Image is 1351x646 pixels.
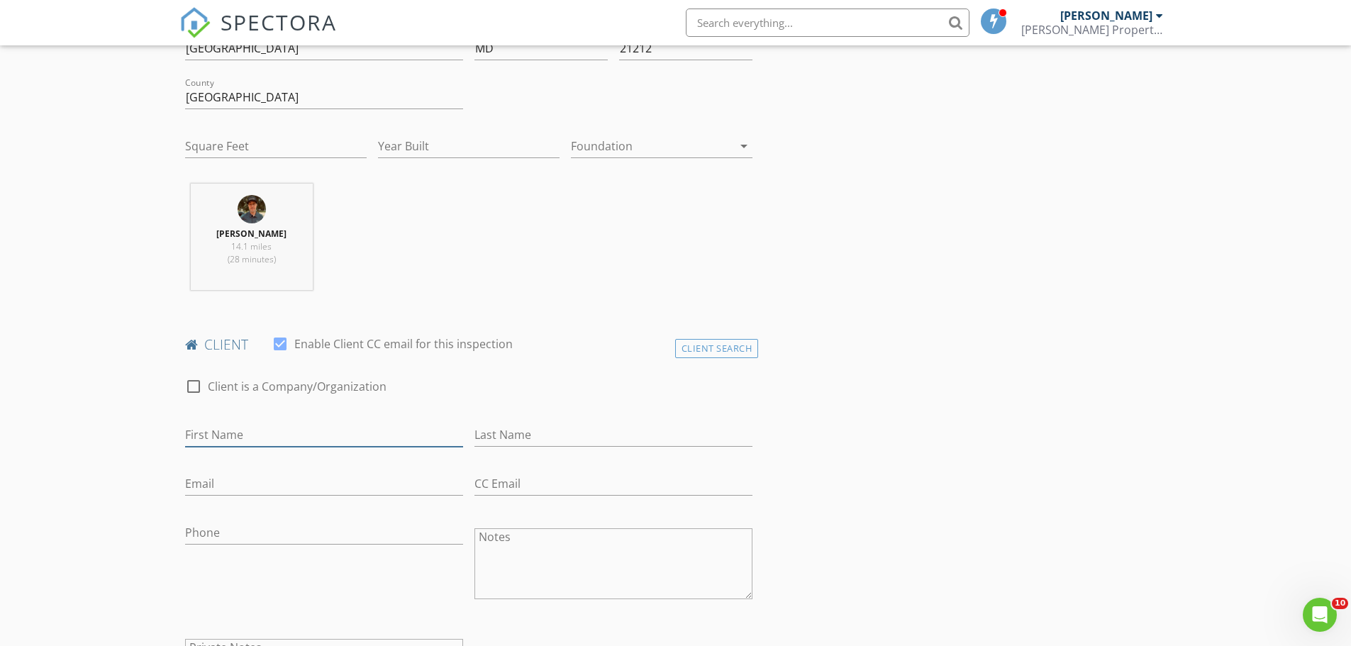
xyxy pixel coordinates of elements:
i: arrow_drop_down [735,138,752,155]
img: img_0710.jpg [238,195,266,223]
span: 14.1 miles [231,240,272,252]
a: SPECTORA [179,19,337,49]
div: [PERSON_NAME] [1060,9,1152,23]
h4: client [185,335,753,354]
div: Laflamme Property Inspections [1021,23,1163,37]
span: (28 minutes) [228,253,276,265]
label: Enable Client CC email for this inspection [294,337,513,351]
label: Client is a Company/Organization [208,379,387,394]
span: 10 [1332,598,1348,609]
input: Search everything... [686,9,969,37]
div: Client Search [675,339,759,358]
span: SPECTORA [221,7,337,37]
img: The Best Home Inspection Software - Spectora [179,7,211,38]
iframe: Intercom live chat [1303,598,1337,632]
strong: [PERSON_NAME] [216,228,287,240]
